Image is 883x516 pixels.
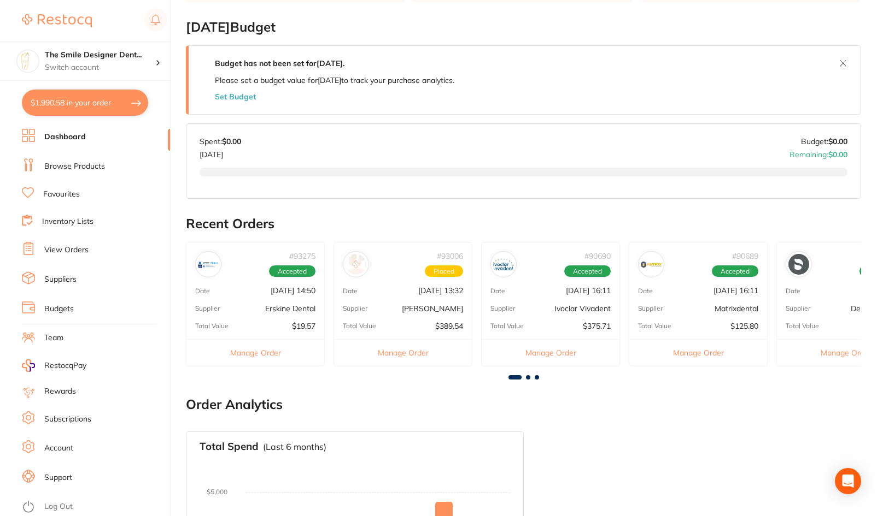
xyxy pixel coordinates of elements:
[22,90,148,116] button: $1,990.58 in your order
[186,339,324,366] button: Manage Order
[42,216,93,227] a: Inventory Lists
[482,339,619,366] button: Manage Order
[44,414,91,425] a: Subscriptions
[44,333,63,343] a: Team
[186,20,861,35] h2: [DATE] Budget
[200,441,259,453] h3: Total Spend
[22,359,35,372] img: RestocqPay
[437,252,463,260] p: # 93006
[714,286,758,295] p: [DATE] 16:11
[786,322,819,330] p: Total Value
[195,322,229,330] p: Total Value
[222,137,241,146] strong: $0.00
[195,287,210,295] p: Date
[22,8,92,33] a: Restocq Logo
[45,50,155,61] h4: The Smile Designer Dental Studio
[638,305,663,312] p: Supplier
[186,216,861,232] h2: Recent Orders
[730,322,758,330] p: $125.80
[289,252,315,260] p: # 93275
[43,189,80,200] a: Favourites
[44,386,76,397] a: Rewards
[44,501,73,512] a: Log Out
[215,76,454,85] p: Please set a budget value for [DATE] to track your purchase analytics.
[801,137,847,146] p: Budget:
[435,322,463,330] p: $389.54
[790,146,847,159] p: Remaining:
[44,245,89,256] a: View Orders
[269,265,315,277] span: Accepted
[641,254,662,275] img: Matrixdental
[583,322,611,330] p: $375.71
[292,322,315,330] p: $19.57
[835,468,861,494] div: Open Intercom Messenger
[263,442,326,452] p: (Last 6 months)
[44,472,72,483] a: Support
[271,286,315,295] p: [DATE] 14:50
[17,50,39,72] img: The Smile Designer Dental Studio
[45,62,155,73] p: Switch account
[828,150,847,159] strong: $0.00
[715,304,758,313] p: Matrixdental
[265,304,315,313] p: Erskine Dental
[638,322,671,330] p: Total Value
[566,286,611,295] p: [DATE] 16:11
[343,322,376,330] p: Total Value
[712,265,758,277] span: Accepted
[638,287,653,295] p: Date
[490,322,524,330] p: Total Value
[22,14,92,27] img: Restocq Logo
[343,305,367,312] p: Supplier
[215,92,256,101] button: Set Budget
[493,254,514,275] img: Ivoclar Vivadent
[44,274,77,285] a: Suppliers
[346,254,366,275] img: Adam Dental
[554,304,611,313] p: Ivoclar Vivadent
[629,339,767,366] button: Manage Order
[564,265,611,277] span: Accepted
[828,137,847,146] strong: $0.00
[584,252,611,260] p: # 90690
[44,132,86,143] a: Dashboard
[44,304,74,315] a: Budgets
[44,360,86,371] span: RestocqPay
[788,254,809,275] img: Dentsply Sirona
[786,305,810,312] p: Supplier
[334,339,472,366] button: Manage Order
[200,146,241,159] p: [DATE]
[200,137,241,146] p: Spent:
[732,252,758,260] p: # 90689
[215,58,344,68] strong: Budget has not been set for [DATE] .
[343,287,358,295] p: Date
[786,287,800,295] p: Date
[490,287,505,295] p: Date
[44,161,105,172] a: Browse Products
[418,286,463,295] p: [DATE] 13:32
[490,305,515,312] p: Supplier
[198,254,219,275] img: Erskine Dental
[402,304,463,313] p: [PERSON_NAME]
[195,305,220,312] p: Supplier
[44,443,73,454] a: Account
[22,359,86,372] a: RestocqPay
[22,499,167,516] button: Log Out
[425,265,463,277] span: Placed
[186,397,861,412] h2: Order Analytics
